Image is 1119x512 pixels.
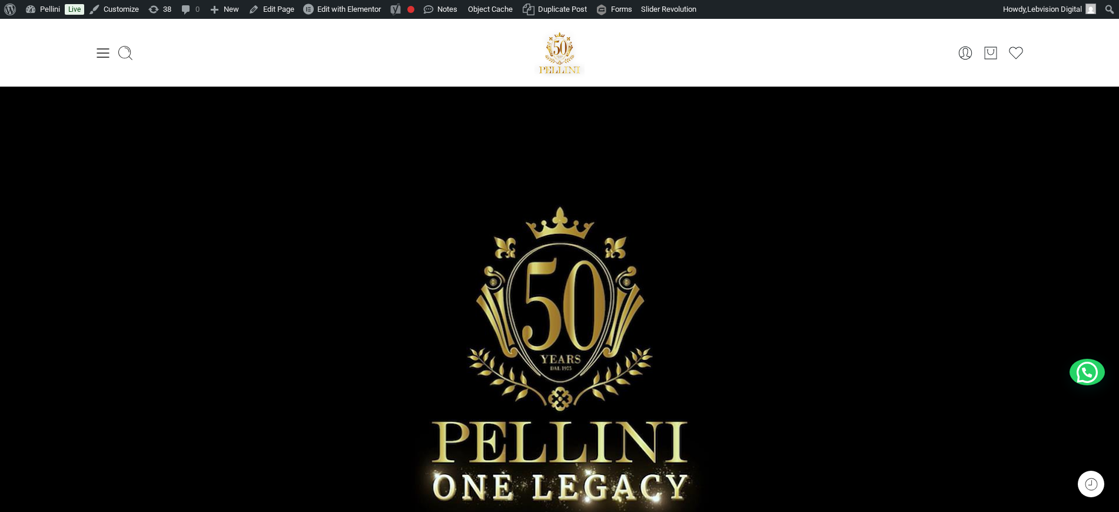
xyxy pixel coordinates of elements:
[1027,5,1082,14] span: Lebvision Digital
[957,45,974,61] a: My Account
[317,5,381,14] span: Edit with Elementor
[982,45,999,61] a: Cart
[534,28,585,78] a: Pellini -
[407,6,414,13] div: Focus keyphrase not set
[1008,45,1024,61] a: Wishlist
[641,5,696,14] span: Slider Revolution
[534,28,585,78] img: Pellini
[65,4,84,15] a: Live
